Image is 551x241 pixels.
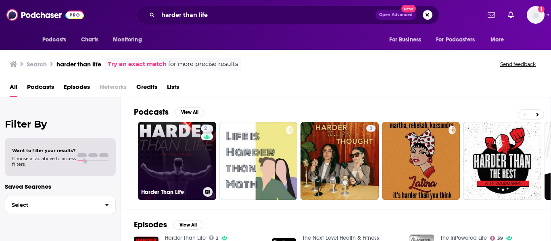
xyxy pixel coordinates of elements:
[56,60,101,68] h3: harder than life
[107,32,152,47] button: open menu
[5,118,116,130] h2: Filter By
[401,5,416,12] span: New
[81,34,98,45] span: Charts
[27,80,54,97] a: Podcasts
[173,220,202,230] button: View All
[5,202,98,208] span: Select
[376,10,416,20] button: Open AdvancedNew
[37,32,77,47] button: open menu
[134,107,204,117] a: PodcastsView All
[216,237,218,240] span: 2
[167,80,179,97] a: Lists
[5,196,116,214] button: Select
[201,125,210,132] a: 2
[505,8,517,22] a: Show notifications dropdown
[42,34,66,45] span: Podcasts
[134,220,167,230] h2: Episodes
[136,6,439,24] div: Search podcasts, credits, & more...
[301,122,379,200] a: 3
[204,125,207,133] span: 2
[527,6,545,24] img: User Profile
[527,6,545,24] span: Logged in as megcassidy
[10,80,17,97] a: All
[490,34,504,45] span: More
[158,8,376,21] input: Search podcasts, credits, & more...
[5,183,116,190] p: Saved Searches
[366,125,376,132] a: 3
[108,60,167,69] a: Try an exact match
[379,13,413,17] span: Open Advanced
[175,107,204,117] button: View All
[369,125,372,133] span: 3
[209,235,219,240] a: 2
[27,60,47,68] h3: Search
[490,236,503,241] a: 39
[134,220,202,230] a: EpisodesView All
[76,32,103,47] a: Charts
[141,189,200,196] h3: Harder Than Life
[436,34,475,45] span: For Podcasters
[484,8,498,22] a: Show notifications dropdown
[64,80,90,97] a: Episodes
[136,80,157,97] a: Credits
[6,7,84,23] img: Podchaser - Follow, Share and Rate Podcasts
[138,122,216,200] a: 2Harder Than Life
[100,80,127,97] span: Networks
[168,60,238,69] span: for more precise results
[12,156,76,167] span: Choose a tab above to access filters.
[497,237,503,240] span: 39
[538,6,545,12] svg: Add a profile image
[384,32,431,47] button: open menu
[389,34,421,45] span: For Business
[498,61,538,68] button: Send feedback
[113,34,142,45] span: Monitoring
[134,107,169,117] h2: Podcasts
[485,32,514,47] button: open menu
[431,32,486,47] button: open menu
[12,148,76,153] span: Want to filter your results?
[527,6,545,24] button: Show profile menu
